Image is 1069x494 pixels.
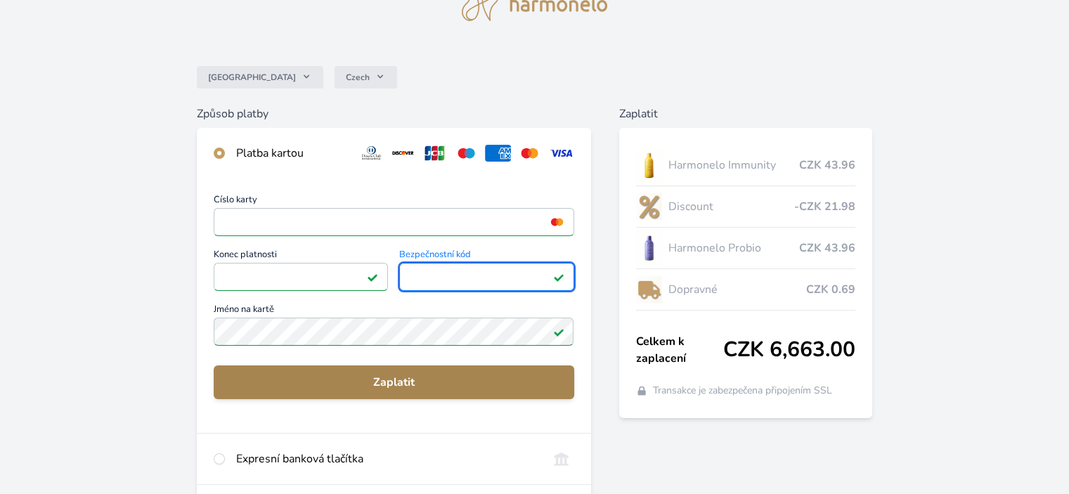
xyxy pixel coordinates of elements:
span: Harmonelo Probio [668,240,798,256]
iframe: Iframe pro datum vypršení platnosti [220,267,382,287]
img: mc.svg [517,145,543,162]
input: Jméno na kartěPlatné pole [214,318,574,346]
img: mc [548,216,566,228]
button: Czech [335,66,397,89]
span: CZK 43.96 [799,240,855,256]
span: CZK 6,663.00 [723,337,855,363]
h6: Zaplatit [619,105,872,122]
span: Dopravné [668,281,805,298]
div: Expresní banková tlačítka [236,450,536,467]
img: delivery-lo.png [636,272,663,307]
img: jcb.svg [422,145,448,162]
img: amex.svg [485,145,511,162]
span: Zaplatit [225,374,562,391]
img: Platné pole [367,271,378,282]
button: Zaplatit [214,365,574,399]
img: visa.svg [548,145,574,162]
img: IMMUNITY_se_stinem_x-lo.jpg [636,148,663,183]
img: discover.svg [390,145,416,162]
span: CZK 43.96 [799,157,855,174]
span: Czech [346,72,370,83]
span: Číslo karty [214,195,574,208]
img: Platné pole [553,326,564,337]
span: Celkem k zaplacení [636,333,723,367]
iframe: Iframe pro číslo karty [220,212,567,232]
span: Harmonelo Immunity [668,157,798,174]
span: Jméno na kartě [214,305,574,318]
div: Platba kartou [236,145,347,162]
span: Transakce je zabezpečena připojením SSL [653,384,832,398]
span: CZK 0.69 [806,281,855,298]
img: diners.svg [358,145,384,162]
img: onlineBanking_CZ.svg [548,450,574,467]
img: Platné pole [553,271,564,282]
span: [GEOGRAPHIC_DATA] [208,72,296,83]
button: [GEOGRAPHIC_DATA] [197,66,323,89]
span: Bezpečnostní kód [399,250,574,263]
img: CLEAN_PROBIO_se_stinem_x-lo.jpg [636,230,663,266]
span: Discount [668,198,793,215]
span: Konec platnosti [214,250,388,263]
h6: Způsob platby [197,105,590,122]
span: -CZK 21.98 [794,198,855,215]
iframe: Iframe pro bezpečnostní kód [406,267,567,287]
img: maestro.svg [453,145,479,162]
img: discount-lo.png [636,189,663,224]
